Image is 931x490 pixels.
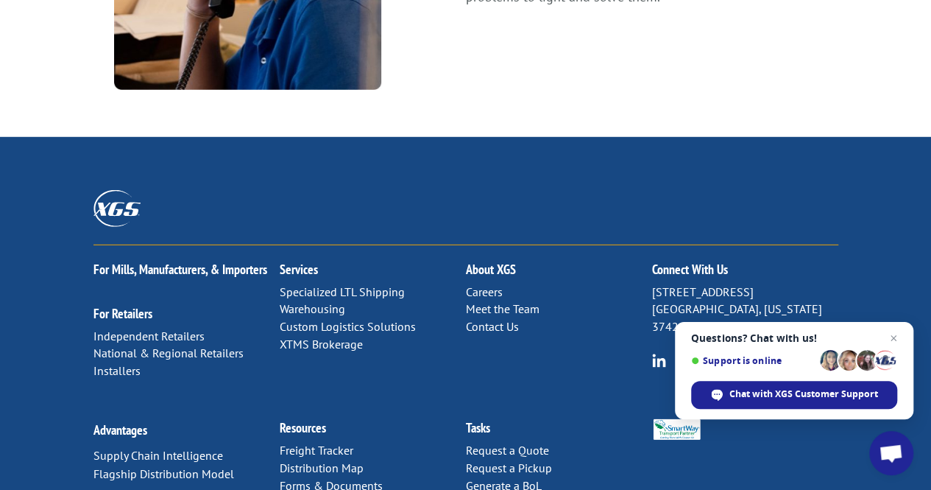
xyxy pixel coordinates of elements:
a: Open chat [869,431,913,475]
a: XTMS Brokerage [280,337,363,351]
span: Chat with XGS Customer Support [691,381,897,409]
p: [STREET_ADDRESS] [GEOGRAPHIC_DATA], [US_STATE] 37421 [652,284,838,336]
a: Request a Pickup [466,461,552,475]
a: Independent Retailers [93,329,205,343]
span: Support is online [691,355,815,366]
a: Flagship Distribution Model [93,466,234,481]
a: Installers [93,363,141,378]
a: Advantages [93,421,147,438]
a: For Retailers [93,305,152,322]
a: Warehousing [280,301,345,316]
a: Meet the Team [466,301,539,316]
span: Questions? Chat with us! [691,332,897,344]
a: Services [280,261,318,278]
a: Supply Chain Intelligence [93,448,223,463]
a: About XGS [466,261,516,278]
img: Smartway_Logo [652,419,702,440]
h2: Connect With Us [652,263,838,284]
img: group-6 [652,354,666,368]
a: Resources [280,419,326,436]
a: Careers [466,284,503,299]
a: Request a Quote [466,443,549,458]
a: For Mills, Manufacturers, & Importers [93,261,267,278]
a: National & Regional Retailers [93,346,244,360]
a: Freight Tracker [280,443,353,458]
a: Distribution Map [280,461,364,475]
a: Specialized LTL Shipping [280,284,405,299]
h2: Tasks [466,421,652,442]
a: Custom Logistics Solutions [280,319,416,334]
a: Contact Us [466,319,519,334]
span: Chat with XGS Customer Support [729,388,878,401]
img: XGS_Logos_ALL_2024_All_White [93,190,141,226]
